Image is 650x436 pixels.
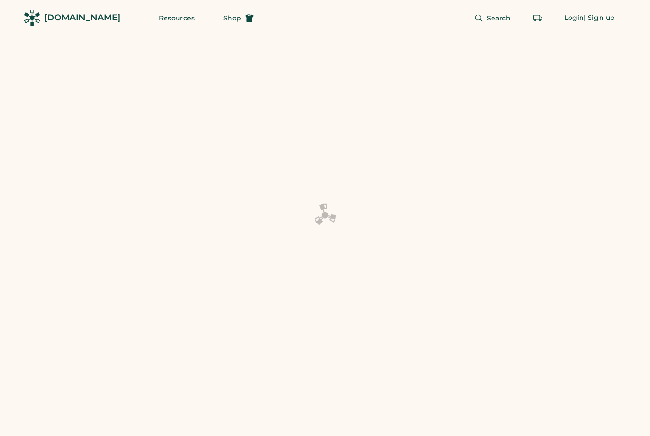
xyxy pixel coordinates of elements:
[44,12,120,24] div: [DOMAIN_NAME]
[314,203,336,227] img: Platens-Black-Loader-Spin-rich%20black.webp
[24,10,40,26] img: Rendered Logo - Screens
[223,15,241,21] span: Shop
[463,9,522,28] button: Search
[528,9,547,28] button: Retrieve an order
[212,9,265,28] button: Shop
[564,13,584,23] div: Login
[487,15,511,21] span: Search
[584,13,615,23] div: | Sign up
[148,9,206,28] button: Resources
